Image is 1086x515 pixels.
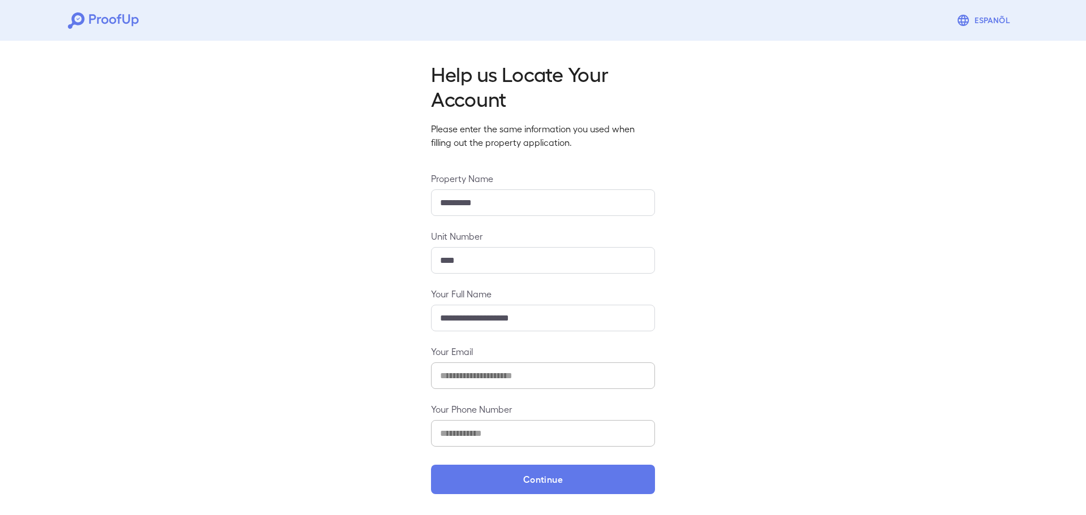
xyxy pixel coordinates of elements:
[431,230,655,243] label: Unit Number
[431,122,655,149] p: Please enter the same information you used when filling out the property application.
[431,61,655,111] h2: Help us Locate Your Account
[431,172,655,185] label: Property Name
[431,403,655,416] label: Your Phone Number
[431,287,655,300] label: Your Full Name
[431,345,655,358] label: Your Email
[431,465,655,494] button: Continue
[952,9,1018,32] button: Espanõl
